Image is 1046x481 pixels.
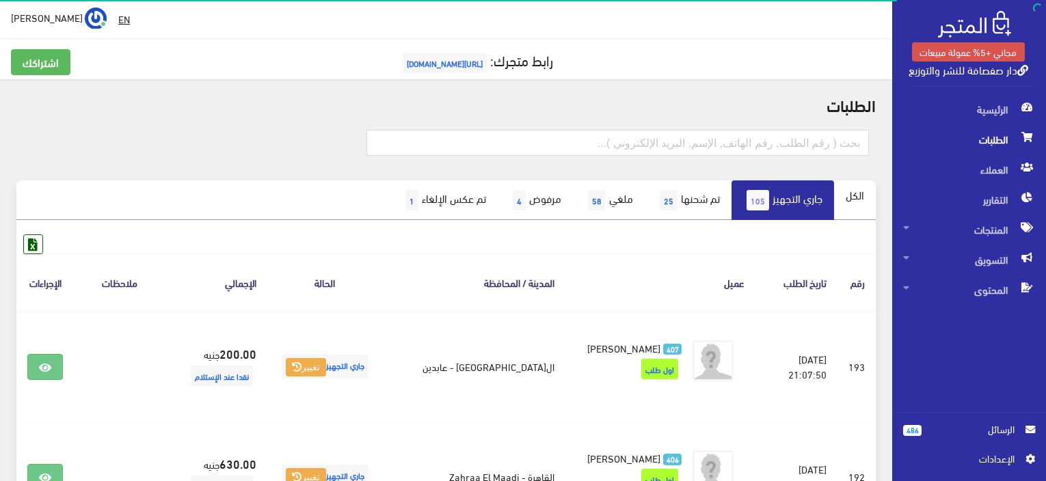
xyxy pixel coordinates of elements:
span: 105 [747,190,769,210]
h2: الطلبات [16,96,876,113]
a: رابط متجرك:[URL][DOMAIN_NAME] [399,47,553,72]
a: تم شحنها25 [645,180,732,220]
td: ال[GEOGRAPHIC_DATA] - عابدين [383,312,565,422]
strong: 200.00 [219,344,256,362]
span: اﻹعدادات [914,451,1014,466]
span: جاري التجهيز [282,355,368,379]
span: [PERSON_NAME] [587,338,660,357]
span: 486 [903,425,922,436]
td: جنيه [165,312,267,422]
span: الرسائل [933,422,1015,437]
span: [PERSON_NAME] [11,9,83,26]
span: المنتجات [903,215,1035,245]
td: [DATE] 21:07:50 [755,312,837,422]
a: EN [113,7,135,31]
span: 25 [660,190,678,210]
span: 407 [663,344,682,355]
input: بحث ( رقم الطلب, رقم الهاتف, الإسم, البريد اﻹلكتروني )... [366,130,869,156]
a: اشتراكك [11,49,70,75]
span: 58 [588,190,606,210]
td: 193 [837,312,876,422]
span: الطلبات [903,124,1035,154]
span: 4 [513,190,526,210]
span: العملاء [903,154,1035,184]
span: نقدا عند الإستلام [191,366,253,386]
a: الرئيسية [892,94,1046,124]
th: ملاحظات [74,254,165,311]
span: اول طلب [641,359,678,379]
th: الإجراءات [16,254,74,311]
span: الرئيسية [903,94,1035,124]
span: التسويق [903,245,1035,275]
a: المحتوى [892,275,1046,305]
img: . [938,11,1011,38]
a: 486 الرسائل [903,422,1035,451]
a: مرفوض4 [498,180,573,220]
a: 406 [PERSON_NAME] [587,450,682,465]
img: avatar.png [693,340,734,381]
th: الحالة [267,254,383,311]
a: الطلبات [892,124,1046,154]
a: 407 [PERSON_NAME] [587,340,682,355]
a: العملاء [892,154,1046,184]
strong: 630.00 [219,454,256,472]
span: التقارير [903,184,1035,215]
th: عميل [565,254,756,311]
a: المنتجات [892,215,1046,245]
a: دار صفصافة للنشر والتوزيع [909,59,1028,79]
a: جاري التجهيز105 [732,180,834,220]
span: [URL][DOMAIN_NAME] [403,53,487,73]
a: ملغي58 [573,180,645,220]
u: EN [118,10,130,27]
a: اﻹعدادات [903,451,1035,473]
span: 1 [405,190,418,210]
span: [PERSON_NAME] [587,448,660,467]
th: اﻹجمالي [165,254,267,311]
th: تاريخ الطلب [755,254,837,311]
a: الكل [834,180,876,209]
a: مجاني +5% عمولة مبيعات [912,42,1025,61]
th: رقم [837,254,876,311]
button: تغيير [286,358,326,377]
span: 406 [663,454,682,465]
span: المحتوى [903,275,1035,305]
th: المدينة / المحافظة [383,254,565,311]
a: التقارير [892,184,1046,215]
a: تم عكس الإلغاء1 [390,180,498,220]
img: ... [85,8,107,29]
a: ... [PERSON_NAME] [11,7,107,29]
